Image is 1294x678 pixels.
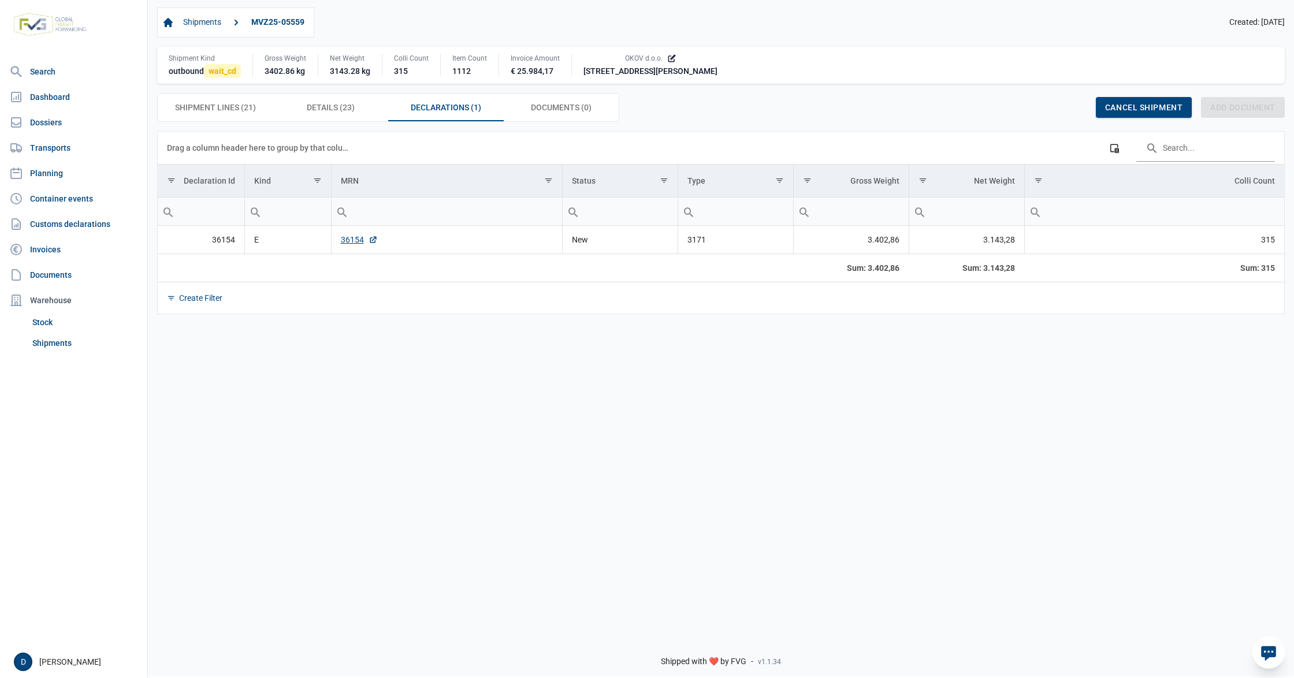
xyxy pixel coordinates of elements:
span: Show filter options for column 'Declaration Id' [167,176,176,185]
div: Search box [794,198,815,225]
div: Declaration Id [184,176,235,185]
div: Search box [909,198,930,225]
span: Show filter options for column 'Type' [775,176,784,185]
td: Column MRN [331,165,562,198]
a: Shipments [179,13,226,32]
span: wait_cd [204,64,241,78]
td: Filter cell [158,197,244,225]
button: D [14,653,32,671]
span: Show filter options for column 'Colli Count' [1034,176,1043,185]
td: Filter cell [793,197,909,225]
div: Search box [158,198,179,225]
div: Net Weight [330,54,370,63]
a: Dashboard [5,85,143,109]
input: Filter cell [158,198,244,225]
div: [STREET_ADDRESS][PERSON_NAME] [583,65,717,77]
div: Net Weight Sum: 3.143,28 [918,262,1015,274]
div: Column Chooser [1104,137,1125,158]
div: [PERSON_NAME] [14,653,140,671]
span: Created: [DATE] [1229,17,1285,28]
div: Colli Count [1234,176,1275,185]
div: MRN [341,176,359,185]
span: OKOV d.o.o. [625,54,663,63]
a: Planning [5,162,143,185]
span: Show filter options for column 'MRN' [544,176,553,185]
input: Filter cell [909,198,1024,225]
span: Show filter options for column 'Net Weight' [919,176,927,185]
div: 3143.28 kg [330,65,370,77]
td: 3.402,86 [793,226,909,254]
div: Search box [332,198,352,225]
div: Gross Weight [265,54,306,63]
a: MVZ25-05559 [247,13,309,32]
a: Stock [28,312,143,333]
div: Invoice Amount [511,54,560,63]
div: Search box [245,198,266,225]
div: Net Weight [974,176,1015,185]
td: Filter cell [244,197,331,225]
div: Data grid with 1 rows and 8 columns [158,132,1284,314]
td: Filter cell [678,197,793,225]
input: Search in the data grid [1136,134,1275,162]
div: Colli Count [394,54,429,63]
a: 36154 [341,234,378,245]
div: Kind [254,176,271,185]
div: Status [572,176,596,185]
td: New [562,226,678,254]
td: Filter cell [1024,197,1284,225]
td: Filter cell [331,197,562,225]
td: Column Type [678,165,793,198]
td: 3171 [678,226,793,254]
td: Column Declaration Id [158,165,244,198]
span: Cancel shipment [1105,103,1183,112]
div: Search box [678,198,699,225]
div: Search box [1025,198,1046,225]
div: Gross Weight Sum: 3.402,86 [802,262,899,274]
div: Type [687,176,705,185]
div: Colli Count Sum: 315 [1033,262,1275,274]
input: Filter cell [563,198,678,225]
span: - [751,657,753,667]
div: 3402.86 kg [265,65,306,77]
td: Column Colli Count [1024,165,1284,198]
div: Drag a column header here to group by that column [167,139,352,157]
div: Shipment Kind [169,54,241,63]
div: outbound [169,65,241,77]
td: Column Kind [244,165,331,198]
div: Data grid toolbar [167,132,1275,164]
td: Column Net Weight [909,165,1024,198]
a: Customs declarations [5,213,143,236]
span: Show filter options for column 'Status' [660,176,668,185]
td: 36154 [158,226,244,254]
input: Filter cell [678,198,793,225]
a: Search [5,60,143,83]
span: Shipped with ❤️ by FVG [661,657,746,667]
a: Shipments [28,333,143,353]
a: Container events [5,187,143,210]
td: Filter cell [562,197,678,225]
div: Create Filter [179,293,222,303]
span: Shipment Lines (21) [175,100,256,114]
input: Filter cell [332,198,562,225]
td: 3.143,28 [909,226,1024,254]
td: Column Gross Weight [793,165,909,198]
input: Filter cell [794,198,909,225]
td: Column Status [562,165,678,198]
a: Invoices [5,238,143,261]
span: v1.1.34 [758,657,781,666]
div: Item Count [452,54,487,63]
div: Search box [563,198,583,225]
span: Show filter options for column 'Gross Weight' [803,176,812,185]
div: 1112 [452,65,487,77]
div: 315 [394,65,429,77]
td: E [244,226,331,254]
span: Show filter options for column 'Kind' [313,176,322,185]
span: Declarations (1) [411,100,481,114]
div: Cancel shipment [1096,97,1192,118]
div: Warehouse [5,289,143,312]
input: Filter cell [1025,198,1285,225]
div: € 25.984,17 [511,65,560,77]
div: Gross Weight [850,176,899,185]
a: Documents [5,263,143,286]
